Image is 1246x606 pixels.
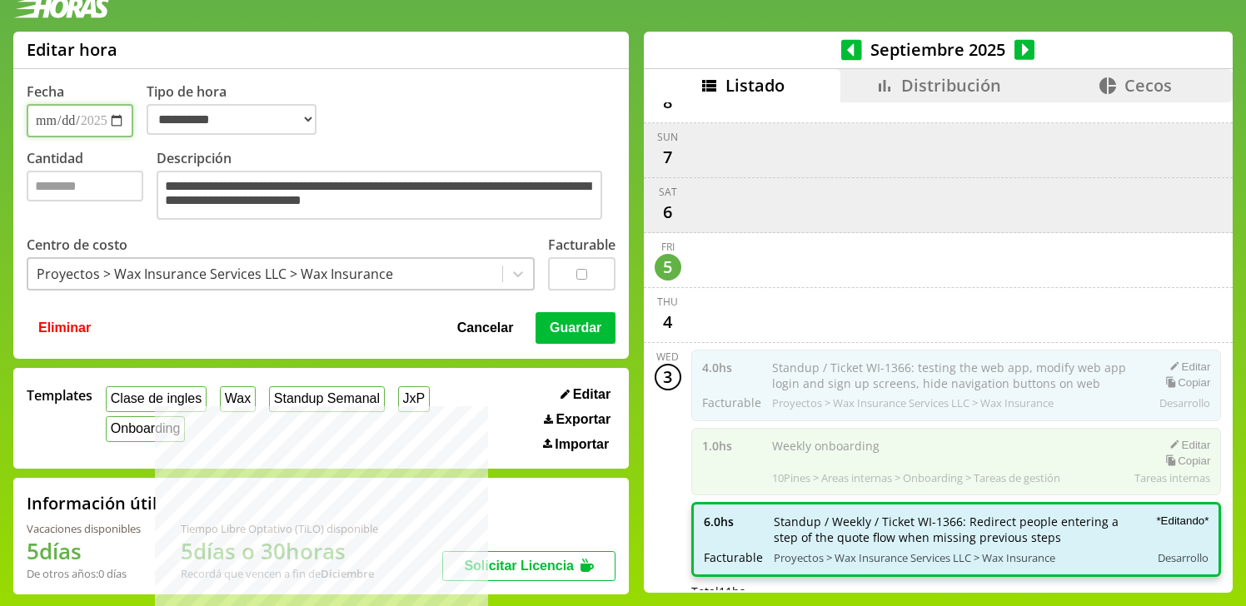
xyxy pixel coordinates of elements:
h1: 5 días o 30 horas [181,536,378,566]
label: Fecha [27,82,64,101]
select: Tipo de hora [147,104,316,135]
div: 4 [655,309,681,335]
button: Editar [556,386,616,403]
button: Exportar [539,411,616,428]
div: Thu [657,295,678,309]
button: Cancelar [452,312,519,344]
div: Sun [657,130,678,144]
h1: Editar hora [27,38,117,61]
div: 6 [655,199,681,226]
div: 8 [655,89,681,116]
input: Cantidad [27,171,143,201]
label: Descripción [157,149,616,224]
div: De otros años: 0 días [27,566,141,581]
label: Cantidad [27,149,157,224]
div: Wed [656,350,679,364]
h2: Información útil [27,492,157,514]
div: scrollable content [644,102,1233,590]
div: Tiempo Libre Optativo (TiLO) disponible [181,521,378,536]
div: Fri [661,240,675,254]
button: JxP [398,386,430,412]
button: Clase de ingles [106,386,207,412]
span: Cecos [1124,74,1172,97]
b: Diciembre [321,566,374,581]
div: Sat [659,185,677,199]
button: Eliminar [33,312,96,344]
div: Vacaciones disponibles [27,521,141,536]
textarea: Descripción [157,171,602,220]
span: Septiembre 2025 [862,38,1014,61]
span: Listado [725,74,785,97]
span: Solicitar Licencia [464,559,574,573]
button: Onboarding [106,416,185,442]
span: Distribución [901,74,1001,97]
span: Templates [27,386,92,405]
button: Wax [220,386,256,412]
div: Total 11 hs [691,584,1222,599]
label: Facturable [548,236,616,254]
button: Solicitar Licencia [442,551,616,581]
div: Proyectos > Wax Insurance Services LLC > Wax Insurance [37,265,393,283]
span: Editar [573,387,611,402]
button: Guardar [536,312,616,344]
label: Centro de costo [27,236,127,254]
span: Exportar [556,412,611,427]
div: Recordá que vencen a fin de [181,566,378,581]
button: Standup Semanal [269,386,385,412]
span: Importar [555,437,609,452]
div: 3 [655,364,681,390]
div: 7 [655,144,681,171]
div: 5 [655,254,681,281]
label: Tipo de hora [147,82,330,137]
h1: 5 días [27,536,141,566]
